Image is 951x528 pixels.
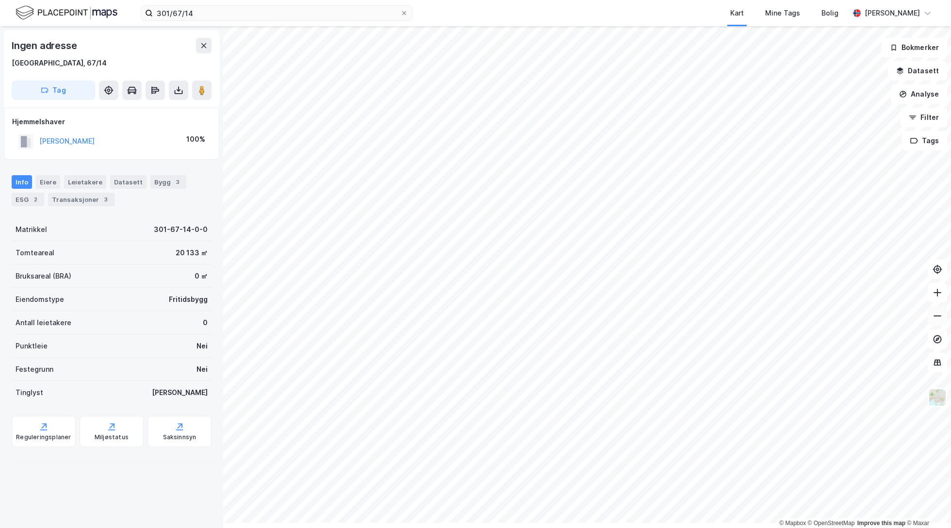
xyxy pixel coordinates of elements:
[197,363,208,375] div: Nei
[765,7,800,19] div: Mine Tags
[16,433,71,441] div: Reguleringsplaner
[857,520,905,527] a: Improve this map
[12,81,95,100] button: Tag
[928,388,947,407] img: Z
[16,340,48,352] div: Punktleie
[901,108,947,127] button: Filter
[16,363,53,375] div: Festegrunn
[110,175,147,189] div: Datasett
[865,7,920,19] div: [PERSON_NAME]
[163,433,197,441] div: Saksinnsyn
[16,270,71,282] div: Bruksareal (BRA)
[12,57,107,69] div: [GEOGRAPHIC_DATA], 67/14
[95,433,129,441] div: Miljøstatus
[821,7,838,19] div: Bolig
[173,177,182,187] div: 3
[152,387,208,398] div: [PERSON_NAME]
[902,481,951,528] iframe: Chat Widget
[64,175,106,189] div: Leietakere
[16,294,64,305] div: Eiendomstype
[153,6,400,20] input: Søk på adresse, matrikkel, gårdeiere, leietakere eller personer
[891,84,947,104] button: Analyse
[12,116,211,128] div: Hjemmelshaver
[195,270,208,282] div: 0 ㎡
[16,317,71,329] div: Antall leietakere
[12,38,79,53] div: Ingen adresse
[12,193,44,206] div: ESG
[186,133,205,145] div: 100%
[779,520,806,527] a: Mapbox
[902,131,947,150] button: Tags
[730,7,744,19] div: Kart
[101,195,111,204] div: 3
[176,247,208,259] div: 20 133 ㎡
[48,193,115,206] div: Transaksjoner
[16,387,43,398] div: Tinglyst
[16,4,117,21] img: logo.f888ab2527a4732fd821a326f86c7f29.svg
[154,224,208,235] div: 301-67-14-0-0
[197,340,208,352] div: Nei
[16,247,54,259] div: Tomteareal
[16,224,47,235] div: Matrikkel
[888,61,947,81] button: Datasett
[808,520,855,527] a: OpenStreetMap
[169,294,208,305] div: Fritidsbygg
[882,38,947,57] button: Bokmerker
[150,175,186,189] div: Bygg
[902,481,951,528] div: Kontrollprogram for chat
[36,175,60,189] div: Eiere
[12,175,32,189] div: Info
[203,317,208,329] div: 0
[31,195,40,204] div: 2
